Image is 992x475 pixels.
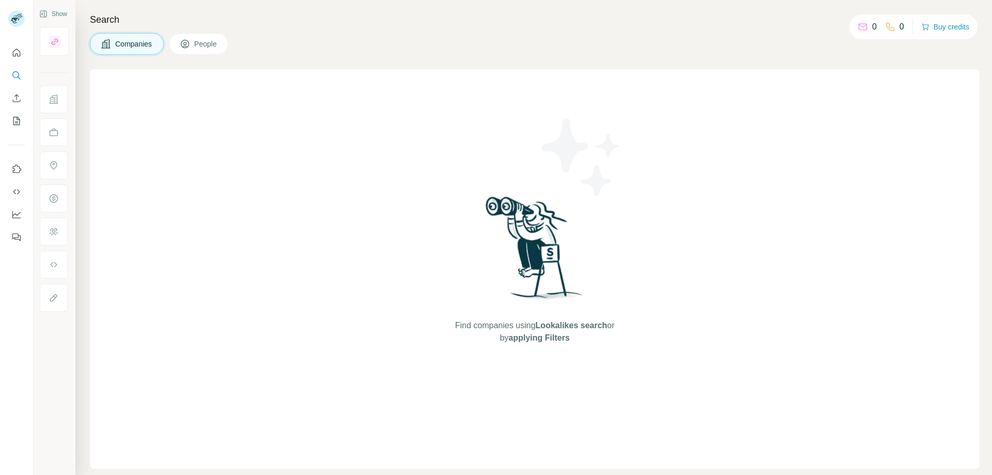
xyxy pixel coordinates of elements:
button: Buy credits [921,20,969,34]
button: Show [32,6,74,22]
button: Enrich CSV [8,89,25,108]
img: Surfe Illustration - Stars [535,111,628,204]
button: My lists [8,112,25,130]
span: Lookalikes search [535,321,607,330]
img: Surfe Illustration - Woman searching with binoculars [481,194,588,309]
p: 0 [900,21,904,33]
button: Dashboard [8,205,25,224]
h4: Search [90,12,980,27]
button: Use Surfe API [8,182,25,201]
button: Feedback [8,228,25,247]
span: Find companies using or by [452,319,617,344]
button: Use Surfe on LinkedIn [8,160,25,178]
button: Quick start [8,43,25,62]
span: Companies [115,39,153,49]
button: Search [8,66,25,85]
span: People [194,39,218,49]
p: 0 [872,21,877,33]
span: applying Filters [508,333,569,342]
